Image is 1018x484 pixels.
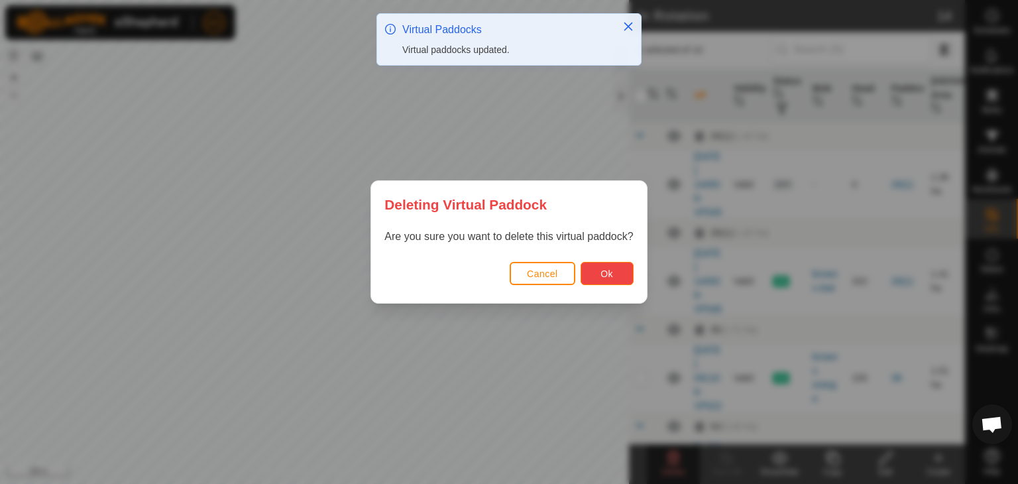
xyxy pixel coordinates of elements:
[384,229,633,245] p: Are you sure you want to delete this virtual paddock?
[402,22,609,38] div: Virtual Paddocks
[972,404,1012,444] div: Open chat
[510,262,575,285] button: Cancel
[600,269,613,279] span: Ok
[402,43,609,57] div: Virtual paddocks updated.
[619,17,638,36] button: Close
[527,269,558,279] span: Cancel
[581,262,634,285] button: Ok
[384,194,547,215] span: Deleting Virtual Paddock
